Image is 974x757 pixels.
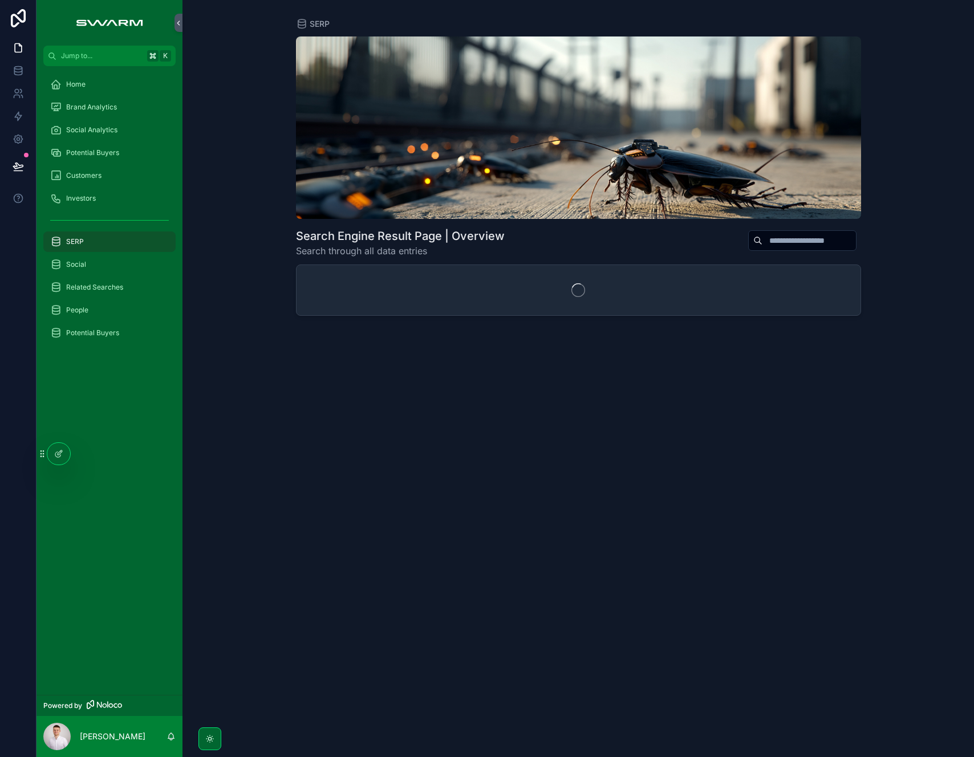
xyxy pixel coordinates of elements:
[43,701,82,710] span: Powered by
[43,143,176,163] a: Potential Buyers
[66,237,84,246] span: SERP
[66,103,117,112] span: Brand Analytics
[43,74,176,95] a: Home
[66,171,102,180] span: Customers
[36,695,182,716] a: Powered by
[66,194,96,203] span: Investors
[80,731,145,742] p: [PERSON_NAME]
[66,260,86,269] span: Social
[43,120,176,140] a: Social Analytics
[43,300,176,320] a: People
[310,18,330,30] span: SERP
[296,18,330,30] a: SERP
[36,66,182,358] div: scrollable content
[43,231,176,252] a: SERP
[66,80,86,89] span: Home
[43,165,176,186] a: Customers
[296,228,505,244] h1: Search Engine Result Page | Overview
[66,306,88,315] span: People
[43,254,176,275] a: Social
[43,323,176,343] a: Potential Buyers
[66,125,117,135] span: Social Analytics
[70,14,148,32] img: App logo
[66,148,119,157] span: Potential Buyers
[66,328,119,337] span: Potential Buyers
[66,283,123,292] span: Related Searches
[43,97,176,117] a: Brand Analytics
[61,51,143,60] span: Jump to...
[43,188,176,209] a: Investors
[43,46,176,66] button: Jump to...K
[161,51,170,60] span: K
[296,244,505,258] span: Search through all data entries
[43,277,176,298] a: Related Searches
